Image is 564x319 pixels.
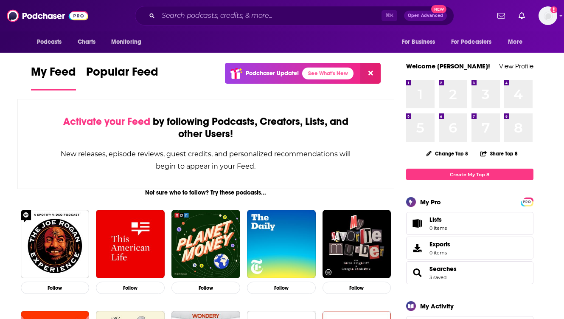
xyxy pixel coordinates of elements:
[408,14,443,18] span: Open Advanced
[522,198,532,205] a: PRO
[429,240,450,248] span: Exports
[60,148,352,172] div: New releases, episode reviews, guest credits, and personalized recommendations will begin to appe...
[86,65,158,84] span: Popular Feed
[539,6,557,25] img: User Profile
[406,237,533,260] a: Exports
[515,8,528,23] a: Show notifications dropdown
[508,36,522,48] span: More
[522,199,532,205] span: PRO
[96,210,165,279] img: This American Life
[429,216,447,223] span: Lists
[246,70,299,77] p: Podchaser Update!
[158,9,382,23] input: Search podcasts, credits, & more...
[499,62,533,70] a: View Profile
[404,11,447,21] button: Open AdvancedNew
[539,6,557,25] button: Show profile menu
[446,34,504,50] button: open menu
[96,282,165,294] button: Follow
[7,8,88,24] img: Podchaser - Follow, Share and Rate Podcasts
[494,8,508,23] a: Show notifications dropdown
[420,198,441,206] div: My Pro
[60,116,352,140] div: by following Podcasts, Creators, Lists, and other Users!
[247,282,316,294] button: Follow
[409,267,426,279] a: Searches
[72,34,101,50] a: Charts
[406,261,533,284] span: Searches
[429,265,457,273] a: Searches
[429,250,450,256] span: 0 items
[396,34,446,50] button: open menu
[406,62,490,70] a: Welcome [PERSON_NAME]!
[171,210,240,279] img: Planet Money
[421,148,474,159] button: Change Top 8
[135,6,454,25] div: Search podcasts, credits, & more...
[171,282,240,294] button: Follow
[21,282,90,294] button: Follow
[382,10,397,21] span: ⌘ K
[63,115,150,128] span: Activate your Feed
[451,36,492,48] span: For Podcasters
[105,34,152,50] button: open menu
[429,216,442,223] span: Lists
[480,145,518,162] button: Share Top 8
[420,302,454,310] div: My Activity
[86,65,158,90] a: Popular Feed
[323,210,391,279] img: My Favorite Murder with Karen Kilgariff and Georgia Hardstark
[402,36,435,48] span: For Business
[31,34,73,50] button: open menu
[31,65,76,90] a: My Feed
[31,65,76,84] span: My Feed
[431,5,446,13] span: New
[17,189,395,196] div: Not sure who to follow? Try these podcasts...
[429,225,447,231] span: 0 items
[409,242,426,254] span: Exports
[539,6,557,25] span: Logged in as HughE
[111,36,141,48] span: Monitoring
[37,36,62,48] span: Podcasts
[78,36,96,48] span: Charts
[323,282,391,294] button: Follow
[409,217,426,229] span: Lists
[502,34,533,50] button: open menu
[302,68,354,79] a: See What's New
[550,6,557,13] svg: Add a profile image
[429,274,446,280] a: 3 saved
[21,210,90,279] img: The Joe Rogan Experience
[247,210,316,279] img: The Daily
[406,212,533,235] a: Lists
[406,169,533,180] a: Create My Top 8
